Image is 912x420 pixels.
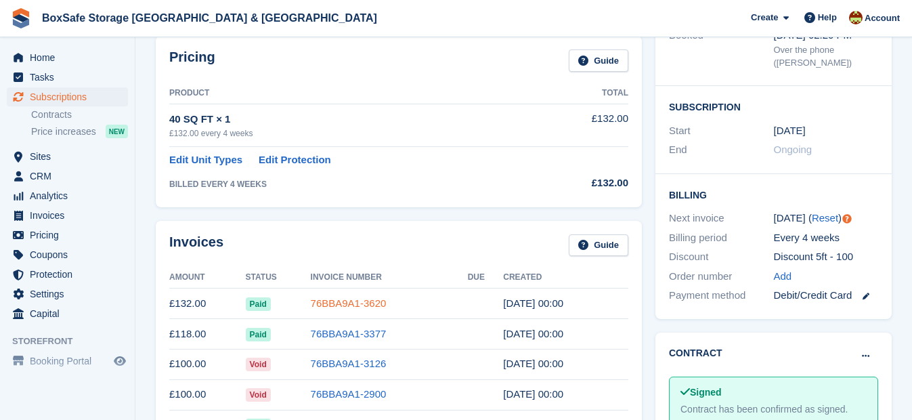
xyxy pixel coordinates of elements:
[169,127,543,140] div: £132.00 every 4 weeks
[246,297,271,311] span: Paid
[30,87,111,106] span: Subscriptions
[169,152,242,168] a: Edit Unit Types
[669,269,774,285] div: Order number
[669,211,774,226] div: Next invoice
[31,108,128,121] a: Contracts
[669,28,774,70] div: Booked
[669,142,774,158] div: End
[680,385,867,400] div: Signed
[30,285,111,303] span: Settings
[503,388,563,400] time: 2025-05-06 23:00:41 UTC
[669,123,774,139] div: Start
[30,352,111,371] span: Booking Portal
[246,328,271,341] span: Paid
[812,212,838,224] a: Reset
[169,319,246,350] td: £118.00
[31,125,96,138] span: Price increases
[774,249,879,265] div: Discount 5ft - 100
[7,352,128,371] a: menu
[774,230,879,246] div: Every 4 weeks
[169,349,246,379] td: £100.00
[30,245,111,264] span: Coupons
[669,230,774,246] div: Billing period
[7,87,128,106] a: menu
[11,8,31,28] img: stora-icon-8386f47178a22dfd0bd8f6a31ec36ba5ce8667c1dd55bd0f319d3a0aa187defe.svg
[30,265,111,284] span: Protection
[311,297,387,309] a: 76BBA9A1-3620
[543,175,628,191] div: £132.00
[841,213,853,225] div: Tooltip anchor
[169,49,215,72] h2: Pricing
[669,188,878,201] h2: Billing
[569,49,628,72] a: Guide
[774,269,792,285] a: Add
[30,147,111,166] span: Sites
[7,147,128,166] a: menu
[7,68,128,87] a: menu
[246,358,271,371] span: Void
[7,265,128,284] a: menu
[30,226,111,245] span: Pricing
[169,83,543,104] th: Product
[169,267,246,289] th: Amount
[543,83,628,104] th: Total
[503,358,563,369] time: 2025-06-03 23:00:02 UTC
[7,245,128,264] a: menu
[311,328,387,339] a: 76BBA9A1-3377
[246,267,311,289] th: Status
[112,353,128,369] a: Preview store
[30,304,111,323] span: Capital
[169,112,543,127] div: 40 SQ FT × 1
[865,12,900,25] span: Account
[468,267,504,289] th: Due
[669,288,774,303] div: Payment method
[7,226,128,245] a: menu
[774,123,806,139] time: 2024-10-22 23:00:00 UTC
[7,304,128,323] a: menu
[37,7,383,29] a: BoxSafe Storage [GEOGRAPHIC_DATA] & [GEOGRAPHIC_DATA]
[503,328,563,339] time: 2025-07-01 23:00:57 UTC
[246,388,271,402] span: Void
[30,186,111,205] span: Analytics
[30,206,111,225] span: Invoices
[169,234,223,257] h2: Invoices
[30,68,111,87] span: Tasks
[669,249,774,265] div: Discount
[259,152,331,168] a: Edit Protection
[503,297,563,309] time: 2025-07-29 23:00:52 UTC
[169,289,246,319] td: £132.00
[849,11,863,24] img: Kim
[774,144,812,155] span: Ongoing
[12,335,135,348] span: Storefront
[680,402,867,417] div: Contract has been confirmed as signed.
[7,206,128,225] a: menu
[751,11,778,24] span: Create
[774,288,879,303] div: Debit/Credit Card
[169,379,246,410] td: £100.00
[31,124,128,139] a: Price increases NEW
[818,11,837,24] span: Help
[7,285,128,303] a: menu
[543,104,628,146] td: £132.00
[311,358,387,369] a: 76BBA9A1-3126
[7,48,128,67] a: menu
[669,346,722,360] h2: Contract
[774,43,879,70] div: Over the phone ([PERSON_NAME])
[311,388,387,400] a: 76BBA9A1-2900
[569,234,628,257] a: Guide
[7,186,128,205] a: menu
[311,267,468,289] th: Invoice Number
[503,267,628,289] th: Created
[30,48,111,67] span: Home
[7,167,128,186] a: menu
[30,167,111,186] span: CRM
[106,125,128,138] div: NEW
[169,178,543,190] div: BILLED EVERY 4 WEEKS
[774,211,879,226] div: [DATE] ( )
[669,100,878,113] h2: Subscription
